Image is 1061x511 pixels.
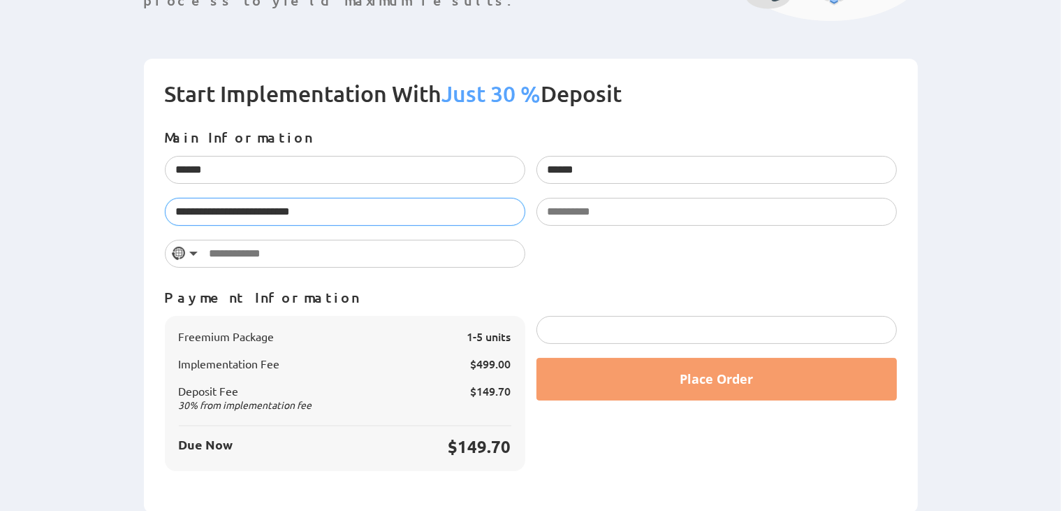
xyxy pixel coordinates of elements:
[467,330,511,343] span: 1-5 units
[179,330,275,343] span: Freemium Package
[165,289,897,305] p: Payment Information
[179,357,280,370] span: Implementation Fee
[680,370,753,387] span: Place Order
[179,437,233,457] span: Due Now
[179,398,190,411] span: 30
[165,129,897,145] p: Main Information
[179,384,312,411] span: Deposit Fee
[179,398,312,411] span: % from implementation fee
[471,383,511,398] span: $149.70
[548,323,886,336] iframe: Secure card payment input frame
[165,80,897,129] h2: Start Implementation With Deposit
[471,356,511,371] span: $499.00
[166,240,205,267] button: Selected country
[442,80,541,107] span: Just 30 %
[536,358,897,401] button: Place Order
[448,436,511,457] span: $149.70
